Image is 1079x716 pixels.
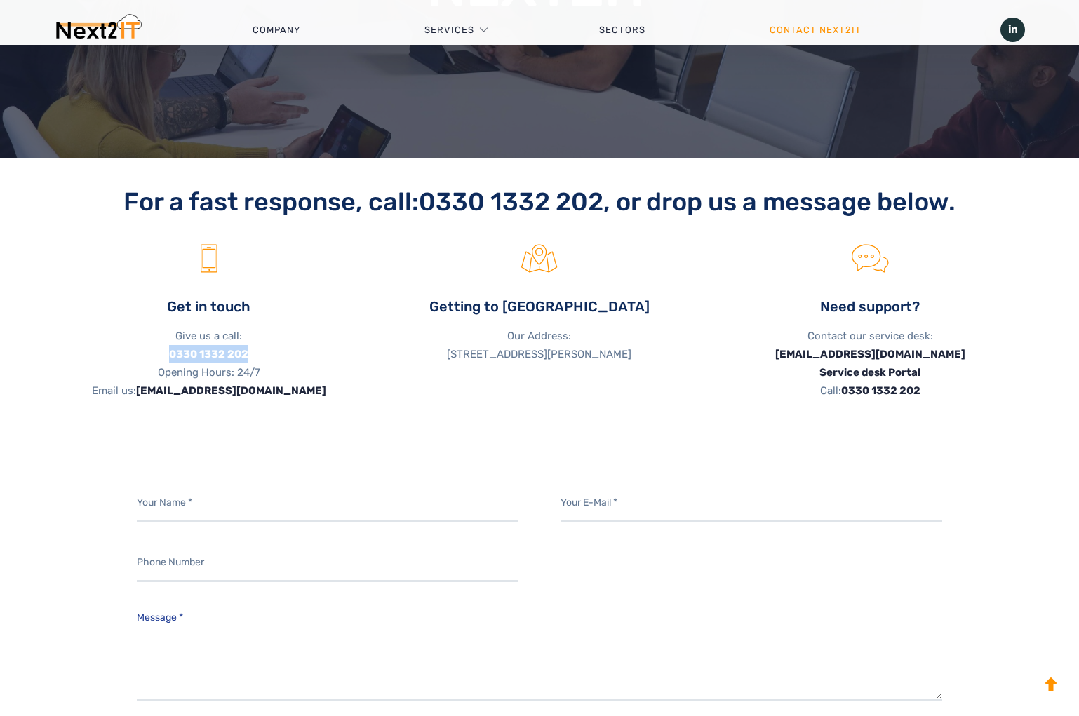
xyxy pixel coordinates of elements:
[775,348,965,360] a: [EMAIL_ADDRESS][DOMAIN_NAME]
[54,327,363,400] p: Give us a call: Opening Hours: 24/7 Email us:
[707,9,923,51] a: Contact Next2IT
[424,9,474,51] a: Services
[137,603,942,701] textarea: Message *
[169,348,248,360] a: 0330 1332 202
[841,384,920,397] a: 0330 1332 202
[716,297,1025,316] h4: Need support?
[716,327,1025,400] p: Contact our service desk: Call:
[384,297,694,316] h4: Getting to [GEOGRAPHIC_DATA]
[561,484,942,522] input: Your E-Mail *
[137,484,518,522] input: Your Name *
[136,384,326,397] a: [EMAIL_ADDRESS][DOMAIN_NAME]
[54,297,363,316] h4: Get in touch
[54,187,1025,217] h2: For a fast response, call: , or drop us a message below.
[137,543,518,582] input: Phone Number
[384,327,694,363] p: Our Address: [STREET_ADDRESS][PERSON_NAME]
[419,187,603,217] a: 0330 1332 202
[54,14,142,46] img: Next2IT
[537,9,707,51] a: Sectors
[190,9,362,51] a: Company
[819,366,920,379] a: Service desk Portal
